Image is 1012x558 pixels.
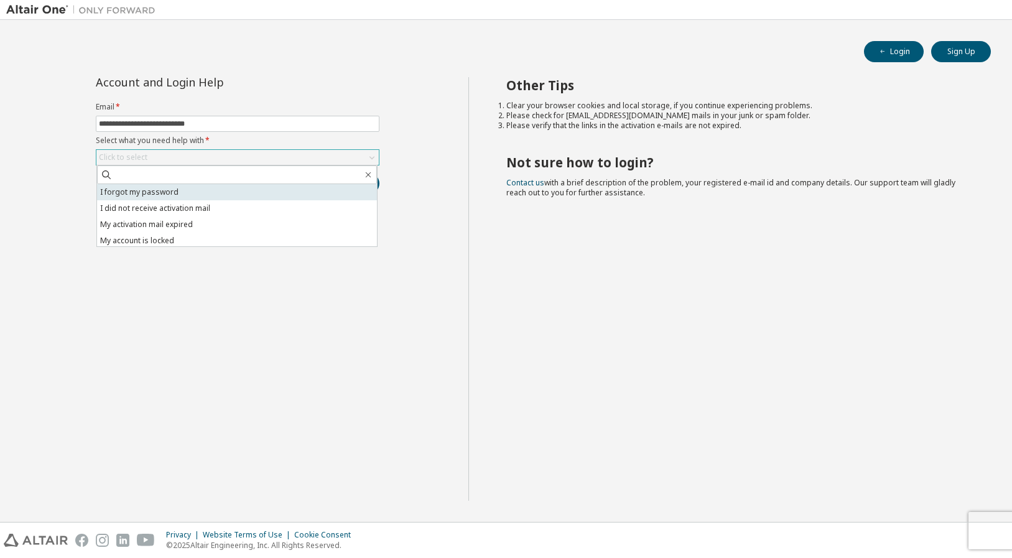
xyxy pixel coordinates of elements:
p: © 2025 Altair Engineering, Inc. All Rights Reserved. [166,540,358,551]
img: instagram.svg [96,534,109,547]
li: Clear your browser cookies and local storage, if you continue experiencing problems. [506,101,968,111]
img: youtube.svg [137,534,155,547]
div: Click to select [96,150,379,165]
h2: Other Tips [506,77,968,93]
li: Please check for [EMAIL_ADDRESS][DOMAIN_NAME] mails in your junk or spam folder. [506,111,968,121]
div: Privacy [166,530,203,540]
button: Login [864,41,924,62]
span: with a brief description of the problem, your registered e-mail id and company details. Our suppo... [506,177,955,198]
h2: Not sure how to login? [506,154,968,170]
label: Select what you need help with [96,136,379,146]
img: Altair One [6,4,162,16]
button: Sign Up [931,41,991,62]
img: linkedin.svg [116,534,129,547]
div: Website Terms of Use [203,530,294,540]
div: Cookie Consent [294,530,358,540]
img: altair_logo.svg [4,534,68,547]
label: Email [96,102,379,112]
li: I forgot my password [97,184,377,200]
img: facebook.svg [75,534,88,547]
li: Please verify that the links in the activation e-mails are not expired. [506,121,968,131]
a: Contact us [506,177,544,188]
div: Account and Login Help [96,77,323,87]
div: Click to select [99,152,147,162]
